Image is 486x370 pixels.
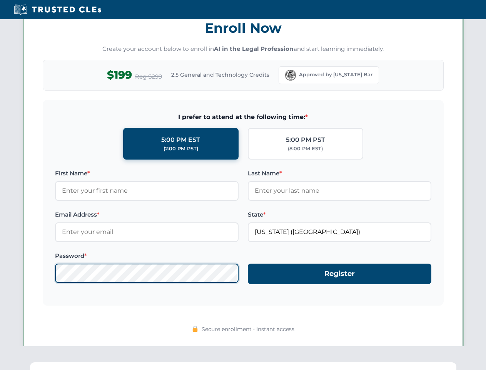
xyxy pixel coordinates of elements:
[288,145,323,153] div: (8:00 PM EST)
[248,264,431,284] button: Register
[43,45,444,54] p: Create your account below to enroll in and start learning immediately.
[55,112,431,122] span: I prefer to attend at the following time:
[107,66,132,84] span: $199
[214,45,294,52] strong: AI in the Legal Profession
[43,16,444,40] h3: Enroll Now
[248,222,431,242] input: Florida (FL)
[202,325,294,333] span: Secure enrollment • Instant access
[285,70,296,81] img: Florida Bar
[55,222,239,242] input: Enter your email
[164,145,198,153] div: (2:00 PM PST)
[55,251,239,261] label: Password
[55,181,239,200] input: Enter your first name
[55,169,239,178] label: First Name
[192,326,198,332] img: 🔒
[171,71,269,79] span: 2.5 General and Technology Credits
[248,169,431,178] label: Last Name
[12,4,104,15] img: Trusted CLEs
[55,210,239,219] label: Email Address
[286,135,325,145] div: 5:00 PM PST
[248,210,431,219] label: State
[248,181,431,200] input: Enter your last name
[135,72,162,81] span: Reg $299
[161,135,200,145] div: 5:00 PM EST
[299,71,372,79] span: Approved by [US_STATE] Bar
